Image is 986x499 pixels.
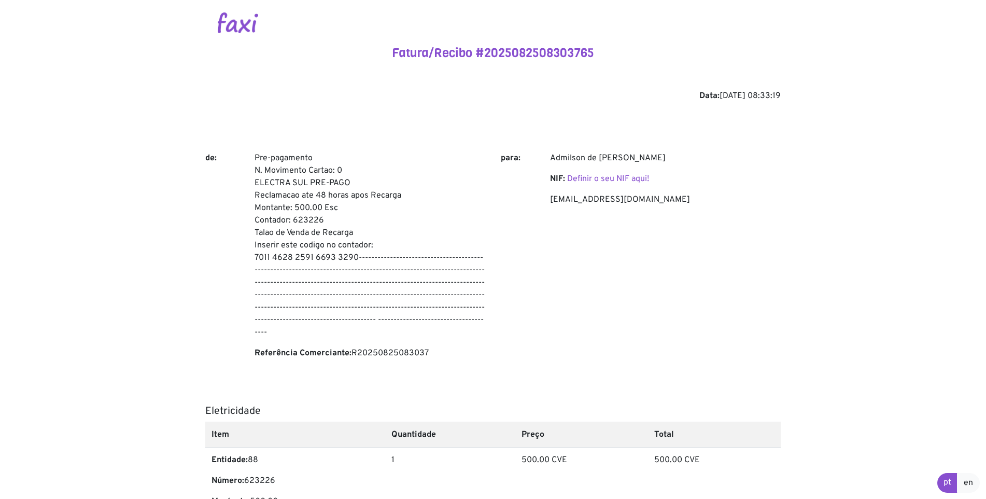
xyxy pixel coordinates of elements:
b: Data: [699,91,720,101]
a: Definir o seu NIF aqui! [567,174,649,184]
a: en [957,473,980,493]
h5: Eletricidade [205,405,781,418]
div: [DATE] 08:33:19 [205,90,781,102]
p: [EMAIL_ADDRESS][DOMAIN_NAME] [550,193,781,206]
th: Item [205,422,385,447]
b: Entidade: [212,455,248,465]
b: para: [501,153,520,163]
p: 623226 [212,475,379,487]
p: Pre-pagamento N. Movimento Cartao: 0 ELECTRA SUL PRE-PAGO Reclamacao ate 48 horas apos Recarga Mo... [255,152,485,339]
th: Quantidade [385,422,515,447]
a: pt [937,473,957,493]
p: Admilson de [PERSON_NAME] [550,152,781,164]
th: Preço [515,422,648,447]
b: de: [205,153,217,163]
b: Referência Comerciante: [255,348,351,358]
th: Total [648,422,781,447]
b: NIF: [550,174,565,184]
h4: Fatura/Recibo #2025082508303765 [205,46,781,61]
b: Número: [212,476,244,486]
p: R20250825083037 [255,347,485,359]
p: 88 [212,454,379,466]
